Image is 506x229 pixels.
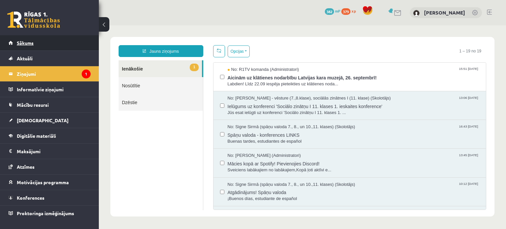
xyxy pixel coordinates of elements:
[9,144,91,159] a: Maksājumi
[17,66,91,81] legend: Ziņojumi
[17,179,69,185] span: Motivācijas programma
[129,47,381,56] span: Aicinām uz klātienes nodarbību Latvijas kara muzejā, 26. septembrī!
[17,164,35,170] span: Atzīmes
[129,76,381,84] span: Ielūgums uz konferenci 'Sociālo zinātņu I 11. klases 1. ieskaites konference'
[7,12,60,28] a: Rīgas 1. Tālmācības vidusskola
[9,51,91,66] a: Aktuāli
[20,69,104,85] a: Dzēstie
[9,66,91,81] a: Ziņojumi1
[9,159,91,174] a: Atzīmes
[9,113,91,128] a: [DEMOGRAPHIC_DATA]
[355,20,387,32] span: 1 – 19 no 19
[129,56,381,62] span: Labdien! Līdz 22.09 iespēja pieteikties uz klātienes noda...
[20,35,103,52] a: 1Ienākošie
[17,210,74,216] span: Proktoringa izmēģinājums
[17,55,33,61] span: Aktuāli
[359,156,380,161] span: 10:12 [DATE]
[129,20,151,32] button: Opcijas
[20,20,104,32] a: Jauns ziņojums
[413,10,420,16] img: Marta Broka
[129,70,292,76] span: No: [PERSON_NAME] - vēsture (7.,8.klase), sociālās zinātnes I (11. klase) (Skolotājs)
[129,142,381,148] span: Sveiciens labākajiem no labākajiem,Kopā ļoti aktīvi e...
[129,99,381,119] a: No: Signe Sirmā (spāņu valoda 7., 8., un 10.,11. klases) (Skolotājs) 16:43 [DATE] Spāņu valoda - ...
[424,9,465,16] a: [PERSON_NAME]
[359,70,380,75] span: 13:06 [DATE]
[17,40,34,46] span: Sākums
[341,8,359,14] a: 379 xp
[9,206,91,221] a: Proktoringa izmēģinājums
[9,97,91,112] a: Mācību resursi
[325,8,340,14] a: 382 mP
[129,170,381,177] span: ¡Buenos días, estudiante de español
[129,70,381,90] a: No: [PERSON_NAME] - vēsture (7.,8.klase), sociālās zinātnes I (11. klase) (Skolotājs) 13:06 [DATE...
[17,82,91,97] legend: Informatīvie ziņojumi
[129,127,202,133] span: No: [PERSON_NAME] (Administratori)
[335,8,340,14] span: mP
[17,144,91,159] legend: Maksājumi
[17,102,49,108] span: Mācību resursi
[9,175,91,190] a: Motivācijas programma
[9,82,91,97] a: Informatīvie ziņojumi
[17,133,56,139] span: Digitālie materiāli
[129,41,200,47] span: No: R1TV komanda (Administratori)
[9,128,91,143] a: Digitālie materiāli
[17,195,44,201] span: Konferences
[129,133,381,142] span: Mācies kopā ar Spotify! Pievienojies Discord!
[20,52,104,69] a: Nosūtītie
[129,99,256,105] span: No: Signe Sirmā (spāņu valoda 7., 8., un 10.,11. klases) (Skolotājs)
[129,41,381,62] a: No: R1TV komanda (Administratori) 15:51 [DATE] Aicinām uz klātienes nodarbību Latvijas kara muzej...
[129,156,256,162] span: No: Signe Sirmā (spāņu valoda 7., 8., un 10.,11. klases) (Skolotājs)
[9,35,91,50] a: Sākums
[129,156,381,177] a: No: Signe Sirmā (spāņu valoda 7., 8., un 10.,11. klases) (Skolotājs) 10:12 [DATE] Atgādinājums! S...
[341,8,351,15] span: 379
[129,113,381,119] span: Buenas tardes, estudiantes de español
[359,99,380,103] span: 16:43 [DATE]
[359,41,380,46] span: 15:51 [DATE]
[325,8,334,15] span: 382
[9,190,91,205] a: Konferences
[17,117,69,123] span: [DEMOGRAPHIC_DATA]
[351,8,356,14] span: xp
[129,105,381,113] span: Spāņu valoda - konferences LINKS
[91,38,99,46] span: 1
[82,70,91,78] i: 1
[129,162,381,170] span: Atgādinājums! Spāņu valoda
[359,127,380,132] span: 13:45 [DATE]
[129,84,381,91] span: Jūs esat ielūgti uz konferenci 'Sociālo zinātņu I 11. klases 1. ...
[129,127,381,148] a: No: [PERSON_NAME] (Administratori) 13:45 [DATE] Mācies kopā ar Spotify! Pievienojies Discord! Sve...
